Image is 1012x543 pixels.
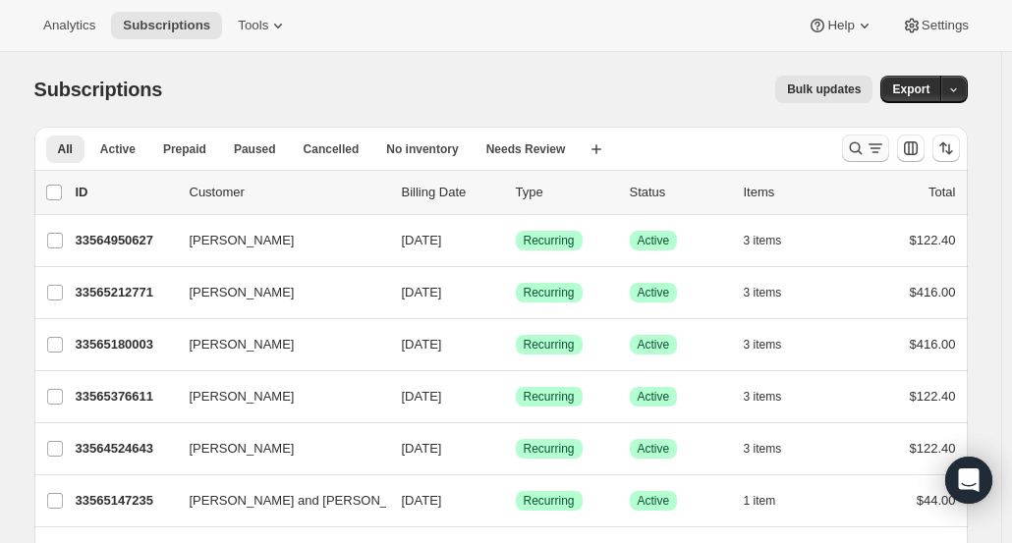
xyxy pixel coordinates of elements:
span: [DATE] [402,493,442,508]
span: [PERSON_NAME] [190,283,295,302]
div: 33565376611[PERSON_NAME][DATE]SuccessRecurringSuccessActive3 items$122.40 [76,383,956,410]
span: [PERSON_NAME] [190,387,295,407]
span: No inventory [386,141,458,157]
span: [PERSON_NAME] [190,231,295,250]
button: [PERSON_NAME] and [PERSON_NAME] [178,485,374,516]
p: 33565212771 [76,283,174,302]
span: Active [638,233,670,248]
span: All [58,141,73,157]
span: [PERSON_NAME] [190,335,295,354]
button: Export [880,76,941,103]
button: [PERSON_NAME] [178,329,374,360]
span: Recurring [524,389,575,405]
span: Tools [238,18,268,33]
span: $44.00 [917,493,956,508]
button: Settings [890,12,981,39]
button: [PERSON_NAME] [178,277,374,308]
span: Active [100,141,136,157]
span: Settings [922,18,969,33]
span: [DATE] [402,285,442,299]
span: Active [638,441,670,457]
span: [PERSON_NAME] [190,439,295,459]
span: Recurring [524,493,575,509]
button: [PERSON_NAME] [178,381,374,412]
div: Open Intercom Messenger [945,457,992,504]
button: 3 items [744,435,804,462]
button: 3 items [744,331,804,358]
p: Billing Date [402,183,500,202]
p: ID [76,183,174,202]
span: Active [638,337,670,353]
button: 3 items [744,383,804,410]
button: Search and filter results [842,135,889,162]
span: Paused [234,141,276,157]
p: Total [928,183,955,202]
button: Help [796,12,885,39]
button: [PERSON_NAME] [178,225,374,256]
span: $416.00 [910,285,956,299]
div: Items [744,183,842,202]
span: 3 items [744,441,782,457]
span: Recurring [524,337,575,353]
p: 33564950627 [76,231,174,250]
span: 3 items [744,233,782,248]
span: [DATE] [402,233,442,247]
p: Customer [190,183,386,202]
p: 33565376611 [76,387,174,407]
span: Needs Review [486,141,566,157]
p: 33564524643 [76,439,174,459]
span: Subscriptions [34,79,163,100]
span: $122.40 [910,233,956,247]
span: Active [638,285,670,300]
span: Active [638,493,670,509]
div: 33565180003[PERSON_NAME][DATE]SuccessRecurringSuccessActive3 items$416.00 [76,331,956,358]
span: Cancelled [304,141,360,157]
div: IDCustomerBilling DateTypeStatusItemsTotal [76,183,956,202]
p: Status [630,183,728,202]
button: 1 item [744,487,798,515]
span: Active [638,389,670,405]
span: $122.40 [910,389,956,404]
span: Bulk updates [787,81,861,97]
span: 3 items [744,285,782,300]
button: Subscriptions [111,12,222,39]
div: 33565212771[PERSON_NAME][DATE]SuccessRecurringSuccessActive3 items$416.00 [76,279,956,306]
button: Customize table column order and visibility [897,135,925,162]
button: [PERSON_NAME] [178,433,374,464]
button: Analytics [31,12,107,39]
span: Export [892,81,929,97]
span: [PERSON_NAME] and [PERSON_NAME] [190,491,428,511]
span: $416.00 [910,337,956,352]
span: Recurring [524,285,575,300]
span: [DATE] [402,441,442,456]
div: 33564524643[PERSON_NAME][DATE]SuccessRecurringSuccessActive3 items$122.40 [76,435,956,462]
button: 3 items [744,227,804,254]
span: Recurring [524,441,575,457]
div: 33564950627[PERSON_NAME][DATE]SuccessRecurringSuccessActive3 items$122.40 [76,227,956,254]
div: 33565147235[PERSON_NAME] and [PERSON_NAME][DATE]SuccessRecurringSuccessActive1 item$44.00 [76,487,956,515]
span: Analytics [43,18,95,33]
button: Bulk updates [775,76,872,103]
button: Tools [226,12,300,39]
button: Sort the results [932,135,960,162]
p: 33565180003 [76,335,174,354]
div: Type [516,183,614,202]
span: 1 item [744,493,776,509]
span: Recurring [524,233,575,248]
span: 3 items [744,389,782,405]
span: [DATE] [402,389,442,404]
p: 33565147235 [76,491,174,511]
span: Subscriptions [123,18,210,33]
span: [DATE] [402,337,442,352]
span: $122.40 [910,441,956,456]
span: 3 items [744,337,782,353]
button: Create new view [581,136,612,163]
span: Help [827,18,854,33]
span: Prepaid [163,141,206,157]
button: 3 items [744,279,804,306]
